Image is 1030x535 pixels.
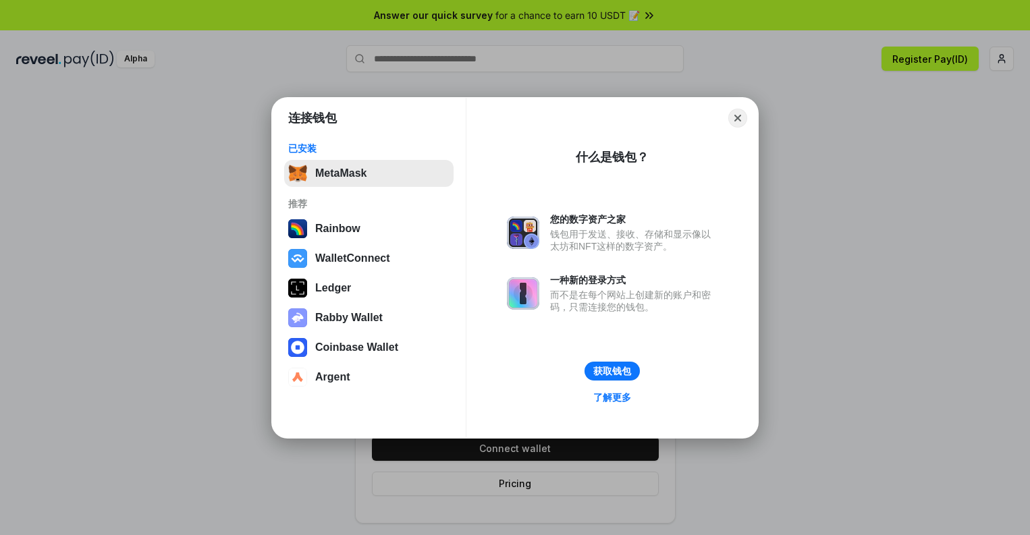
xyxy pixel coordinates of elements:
img: svg+xml,%3Csvg%20xmlns%3D%22http%3A%2F%2Fwww.w3.org%2F2000%2Fsvg%22%20fill%3D%22none%22%20viewBox... [288,308,307,327]
div: Ledger [315,282,351,294]
button: MetaMask [284,160,454,187]
div: 您的数字资产之家 [550,213,717,225]
button: Coinbase Wallet [284,334,454,361]
button: Rabby Wallet [284,304,454,331]
div: 获取钱包 [593,365,631,377]
div: 而不是在每个网站上创建新的账户和密码，只需连接您的钱包。 [550,289,717,313]
div: 钱包用于发送、接收、存储和显示像以太坊和NFT这样的数字资产。 [550,228,717,252]
button: Rainbow [284,215,454,242]
button: Argent [284,364,454,391]
div: 已安装 [288,142,450,154]
img: svg+xml,%3Csvg%20xmlns%3D%22http%3A%2F%2Fwww.w3.org%2F2000%2Fsvg%22%20fill%3D%22none%22%20viewBox... [507,277,539,310]
div: 一种新的登录方式 [550,274,717,286]
img: svg+xml,%3Csvg%20width%3D%2228%22%20height%3D%2228%22%20viewBox%3D%220%200%2028%2028%22%20fill%3D... [288,249,307,268]
div: WalletConnect [315,252,390,264]
img: svg+xml,%3Csvg%20width%3D%2228%22%20height%3D%2228%22%20viewBox%3D%220%200%2028%2028%22%20fill%3D... [288,368,307,387]
img: svg+xml,%3Csvg%20xmlns%3D%22http%3A%2F%2Fwww.w3.org%2F2000%2Fsvg%22%20fill%3D%22none%22%20viewBox... [507,217,539,249]
button: Close [728,109,747,128]
button: Ledger [284,275,454,302]
div: 什么是钱包？ [576,149,649,165]
div: MetaMask [315,167,367,179]
img: svg+xml,%3Csvg%20xmlns%3D%22http%3A%2F%2Fwww.w3.org%2F2000%2Fsvg%22%20width%3D%2228%22%20height%3... [288,279,307,298]
h1: 连接钱包 [288,110,337,126]
img: svg+xml,%3Csvg%20width%3D%2228%22%20height%3D%2228%22%20viewBox%3D%220%200%2028%2028%22%20fill%3D... [288,338,307,357]
button: 获取钱包 [585,362,640,381]
div: 了解更多 [593,391,631,403]
div: 推荐 [288,198,450,210]
div: Rabby Wallet [315,312,383,324]
div: Rainbow [315,223,360,235]
button: WalletConnect [284,245,454,272]
a: 了解更多 [585,389,639,406]
img: svg+xml,%3Csvg%20fill%3D%22none%22%20height%3D%2233%22%20viewBox%3D%220%200%2035%2033%22%20width%... [288,164,307,183]
div: Argent [315,371,350,383]
img: svg+xml,%3Csvg%20width%3D%22120%22%20height%3D%22120%22%20viewBox%3D%220%200%20120%20120%22%20fil... [288,219,307,238]
div: Coinbase Wallet [315,341,398,354]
